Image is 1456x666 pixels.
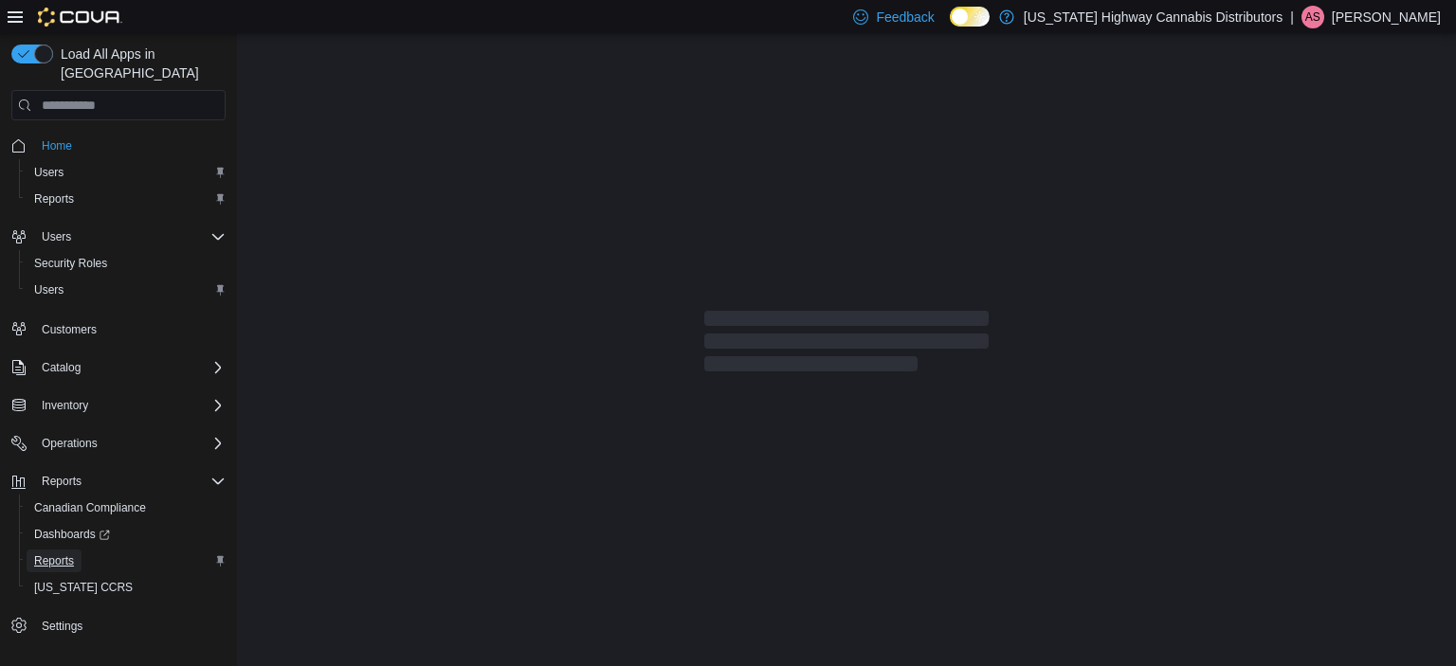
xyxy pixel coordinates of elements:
span: Reports [34,470,226,493]
div: Aman Sandhu [1301,6,1324,28]
a: [US_STATE] CCRS [27,576,140,599]
span: Operations [42,436,98,451]
button: Inventory [34,394,96,417]
button: Catalog [4,354,233,381]
img: Cova [38,8,122,27]
p: | [1290,6,1294,28]
span: Operations [34,432,226,455]
button: Reports [19,186,233,212]
span: [US_STATE] CCRS [34,580,133,595]
p: [US_STATE] Highway Cannabis Distributors [1024,6,1283,28]
a: Users [27,161,71,184]
a: Dashboards [19,521,233,548]
span: Settings [34,614,226,638]
span: Inventory [42,398,88,413]
a: Canadian Compliance [27,496,154,519]
button: Reports [4,468,233,495]
span: Reports [27,549,226,572]
span: Dashboards [34,527,110,542]
span: Catalog [34,356,226,379]
button: Users [4,224,233,250]
button: Home [4,132,233,159]
a: Customers [34,318,104,341]
span: Users [34,165,64,180]
span: Washington CCRS [27,576,226,599]
span: Reports [42,474,82,489]
span: Feedback [876,8,934,27]
button: Security Roles [19,250,233,277]
span: Users [34,225,226,248]
button: Operations [34,432,105,455]
button: Reports [19,548,233,574]
span: Users [27,279,226,301]
input: Dark Mode [950,7,990,27]
a: Reports [27,188,82,210]
button: Customers [4,315,233,342]
span: Home [34,134,226,157]
button: Users [19,277,233,303]
span: Inventory [34,394,226,417]
button: Users [19,159,233,186]
a: Home [34,135,80,157]
span: Canadian Compliance [27,496,226,519]
span: AS [1305,6,1320,28]
a: Dashboards [27,523,118,546]
span: Dashboards [27,523,226,546]
span: Reports [34,191,74,207]
p: [PERSON_NAME] [1332,6,1441,28]
span: Security Roles [34,256,107,271]
span: Settings [42,619,82,634]
button: Inventory [4,392,233,419]
a: Reports [27,549,82,572]
a: Settings [34,615,90,638]
span: Security Roles [27,252,226,275]
span: Canadian Compliance [34,500,146,515]
span: Load All Apps in [GEOGRAPHIC_DATA] [53,45,226,82]
span: Loading [704,315,989,375]
button: Catalog [34,356,88,379]
span: Reports [27,188,226,210]
button: Operations [4,430,233,457]
span: Users [42,229,71,244]
a: Users [27,279,71,301]
span: Reports [34,553,74,568]
span: Customers [42,322,97,337]
span: Home [42,138,72,153]
button: Reports [34,470,89,493]
button: Settings [4,612,233,639]
span: Customers [34,316,226,340]
span: Users [27,161,226,184]
button: Users [34,225,79,248]
span: Users [34,282,64,297]
a: Security Roles [27,252,115,275]
button: Canadian Compliance [19,495,233,521]
span: Catalog [42,360,81,375]
button: [US_STATE] CCRS [19,574,233,601]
